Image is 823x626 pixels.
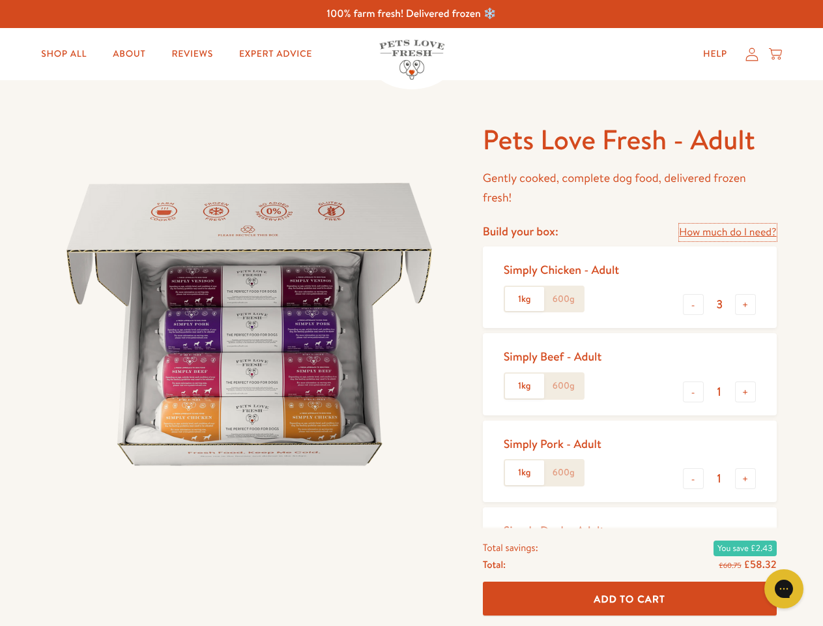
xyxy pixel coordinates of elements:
label: 600g [544,287,583,312]
button: - [683,294,704,315]
span: Add To Cart [594,591,665,605]
div: Simply Duck - Adult [504,523,605,538]
a: Help [693,41,738,67]
label: 1kg [505,460,544,485]
button: Add To Cart [483,582,777,616]
button: + [735,294,756,315]
label: 600g [544,460,583,485]
span: £58.32 [744,557,776,571]
div: Simply Beef - Adult [504,349,602,364]
a: Expert Advice [229,41,323,67]
iframe: Gorgias live chat messenger [758,565,810,613]
a: Reviews [161,41,223,67]
img: Pets Love Fresh - Adult [47,122,452,527]
span: Total: [483,556,506,573]
button: + [735,468,756,489]
label: 1kg [505,374,544,398]
label: 600g [544,374,583,398]
label: 1kg [505,287,544,312]
button: - [683,381,704,402]
button: - [683,468,704,489]
div: Simply Pork - Adult [504,436,601,451]
div: Simply Chicken - Adult [504,262,619,277]
a: How much do I need? [679,224,776,241]
a: About [102,41,156,67]
span: You save £2.43 [714,540,776,556]
p: Gently cooked, complete dog food, delivered frozen fresh! [483,168,777,208]
s: £60.75 [719,559,741,570]
h4: Build your box: [483,224,558,239]
a: Shop All [31,41,97,67]
img: Pets Love Fresh [379,40,444,80]
span: Total savings: [483,539,538,556]
button: + [735,381,756,402]
h1: Pets Love Fresh - Adult [483,122,777,158]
